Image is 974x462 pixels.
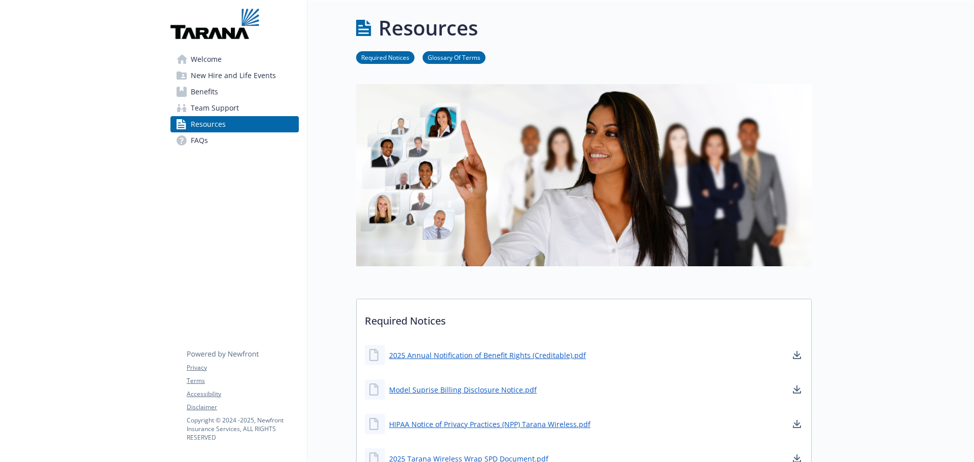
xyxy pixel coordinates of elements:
[389,384,537,395] a: Model Suprise Billing Disclosure Notice.pdf
[170,67,299,84] a: New Hire and Life Events
[187,363,298,372] a: Privacy
[191,51,222,67] span: Welcome
[791,418,803,430] a: download document
[191,132,208,149] span: FAQs
[187,389,298,399] a: Accessibility
[791,383,803,396] a: download document
[187,403,298,412] a: Disclaimer
[356,52,414,62] a: Required Notices
[170,132,299,149] a: FAQs
[191,116,226,132] span: Resources
[187,376,298,385] a: Terms
[191,67,276,84] span: New Hire and Life Events
[357,299,811,337] p: Required Notices
[423,52,485,62] a: Glossary Of Terms
[389,419,590,430] a: HIPAA Notice of Privacy Practices (NPP) Tarana Wireless.pdf
[389,350,586,361] a: 2025 Annual Notification of Benefit Rights (Creditable).pdf
[191,84,218,100] span: Benefits
[170,84,299,100] a: Benefits
[170,116,299,132] a: Resources
[170,100,299,116] a: Team Support
[378,13,478,43] h1: Resources
[356,84,812,266] img: resources page banner
[170,51,299,67] a: Welcome
[791,349,803,361] a: download document
[187,416,298,442] p: Copyright © 2024 - 2025 , Newfront Insurance Services, ALL RIGHTS RESERVED
[191,100,239,116] span: Team Support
